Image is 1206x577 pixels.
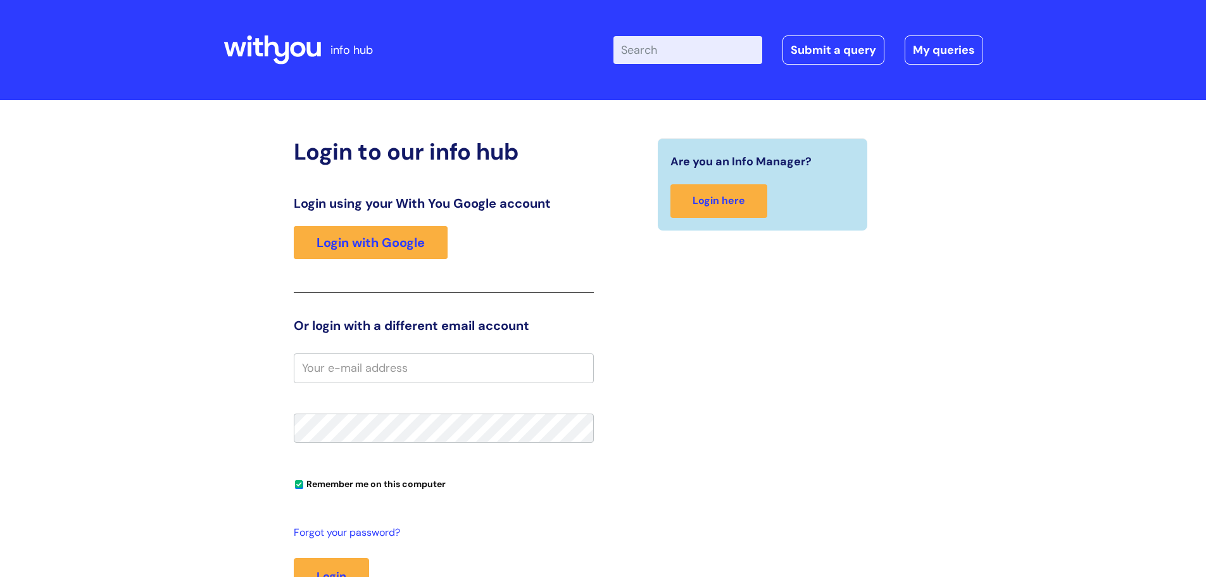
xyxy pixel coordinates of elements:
a: Forgot your password? [294,524,587,542]
h3: Or login with a different email account [294,318,594,333]
h2: Login to our info hub [294,138,594,165]
input: Remember me on this computer [295,481,303,489]
div: You can uncheck this option if you're logging in from a shared device [294,473,594,493]
p: info hub [330,40,373,60]
a: Submit a query [782,35,884,65]
a: Login here [670,184,767,218]
label: Remember me on this computer [294,476,446,490]
a: My queries [905,35,983,65]
a: Login with Google [294,226,448,259]
span: Are you an Info Manager? [670,151,812,172]
h3: Login using your With You Google account [294,196,594,211]
input: Search [613,36,762,64]
input: Your e-mail address [294,353,594,383]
